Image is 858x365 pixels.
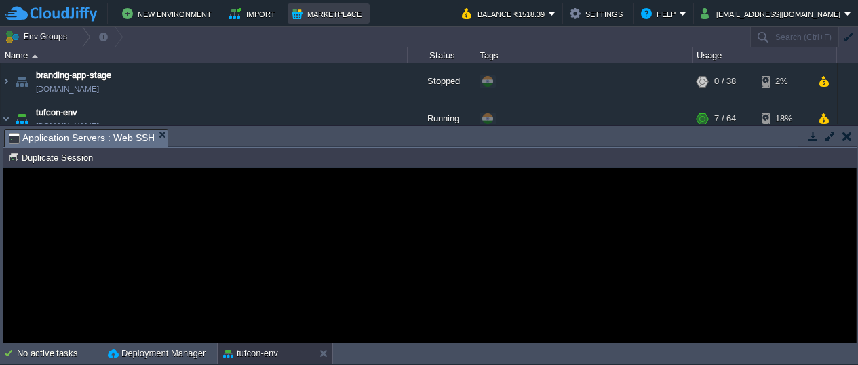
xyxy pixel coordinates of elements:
div: 7 / 64 [714,100,736,137]
button: tufcon-env [223,347,278,360]
a: branding-app-stage [36,69,111,82]
div: Stopped [408,63,475,100]
a: tufcon-env [36,106,77,119]
img: AMDAwAAAACH5BAEAAAAALAAAAAABAAEAAAICRAEAOw== [32,54,38,58]
img: AMDAwAAAACH5BAEAAAAALAAAAAABAAEAAAICRAEAOw== [1,63,12,100]
button: New Environment [122,5,216,22]
button: Settings [570,5,627,22]
button: Duplicate Session [8,151,97,164]
img: AMDAwAAAACH5BAEAAAAALAAAAAABAAEAAAICRAEAOw== [1,100,12,137]
div: Status [408,47,475,63]
a: [DOMAIN_NAME] [36,119,99,133]
button: Import [229,5,279,22]
button: Env Groups [5,27,72,46]
img: AMDAwAAAACH5BAEAAAAALAAAAAABAAEAAAICRAEAOw== [12,63,31,100]
button: Deployment Manager [108,347,206,360]
div: Running [408,100,475,137]
span: Application Servers : Web SSH [9,130,155,147]
button: Help [641,5,680,22]
img: CloudJiffy [5,5,97,22]
img: AMDAwAAAACH5BAEAAAAALAAAAAABAAEAAAICRAEAOw== [12,100,31,137]
div: Usage [693,47,836,63]
button: Balance ₹1518.39 [462,5,549,22]
div: Name [1,47,407,63]
div: 2% [762,63,806,100]
div: 0 / 38 [714,63,736,100]
button: Marketplace [292,5,366,22]
div: No active tasks [17,343,102,364]
button: [EMAIL_ADDRESS][DOMAIN_NAME] [701,5,844,22]
div: Tags [476,47,692,63]
a: [DOMAIN_NAME] [36,82,99,96]
div: 18% [762,100,806,137]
